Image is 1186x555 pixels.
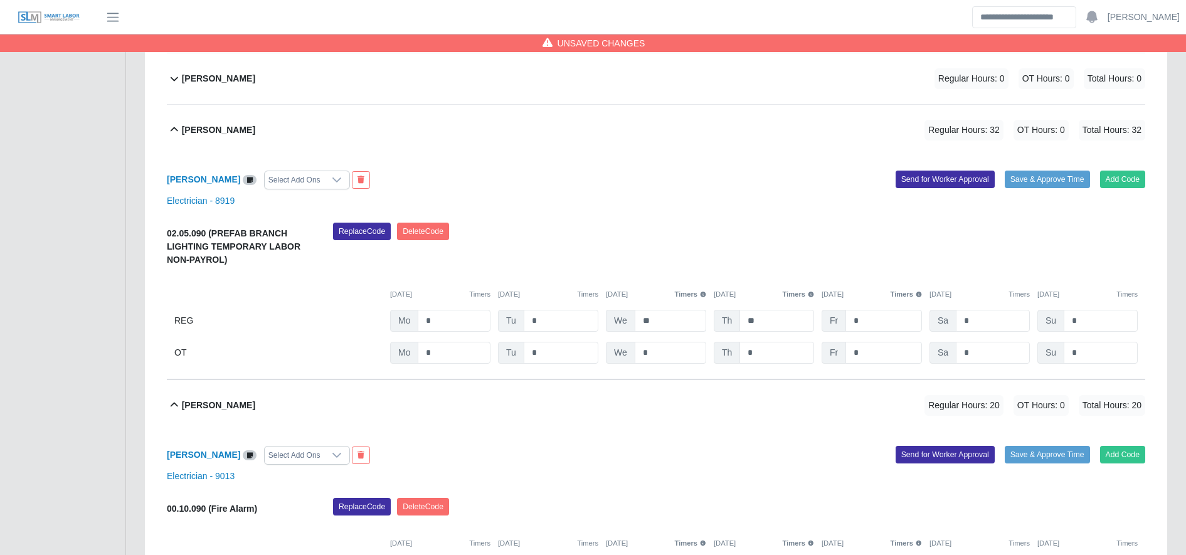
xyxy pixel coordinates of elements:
span: Su [1037,342,1064,364]
span: Tu [498,342,524,364]
div: [DATE] [822,538,922,549]
span: Mo [390,310,418,332]
button: Timers [675,289,707,300]
a: [PERSON_NAME] [167,174,240,184]
button: Send for Worker Approval [896,171,995,188]
b: [PERSON_NAME] [182,399,255,412]
span: Sa [929,342,956,364]
a: View/Edit Notes [243,450,257,460]
span: Total Hours: 20 [1079,395,1145,416]
div: [DATE] [498,289,598,300]
button: End Worker & Remove from the Timesheet [352,447,370,464]
div: [DATE] [714,289,814,300]
button: Save & Approve Time [1005,446,1090,463]
button: Timers [675,538,707,549]
span: Mo [390,342,418,364]
span: We [606,342,635,364]
div: [DATE] [498,538,598,549]
button: [PERSON_NAME] Regular Hours: 20 OT Hours: 0 Total Hours: 20 [167,380,1145,431]
img: SLM Logo [18,11,80,24]
div: [DATE] [929,289,1030,300]
input: Search [972,6,1076,28]
div: OT [174,342,383,364]
span: Regular Hours: 20 [924,395,1003,416]
span: Regular Hours: 32 [924,120,1003,140]
span: OT Hours: 0 [1014,395,1069,416]
a: Electrician - 8919 [167,196,235,206]
button: Timers [891,538,923,549]
button: Timers [783,538,815,549]
button: Timers [577,538,598,549]
span: Fr [822,342,846,364]
span: OT Hours: 0 [1019,68,1074,89]
div: Select Add Ons [265,447,324,464]
div: [DATE] [390,289,490,300]
a: Electrician - 9013 [167,471,235,481]
a: [PERSON_NAME] [167,450,240,460]
span: Unsaved Changes [558,37,645,50]
b: [PERSON_NAME] [182,72,255,85]
b: 02.05.090 (PREFAB BRANCH LIGHTING TEMPORARY LABOR NON-PAYROL) [167,228,300,265]
button: [PERSON_NAME] Regular Hours: 0 OT Hours: 0 Total Hours: 0 [167,53,1145,104]
button: Add Code [1100,171,1146,188]
span: OT Hours: 0 [1014,120,1069,140]
button: Save & Approve Time [1005,171,1090,188]
div: [DATE] [714,538,814,549]
span: Sa [929,310,956,332]
button: Add Code [1100,446,1146,463]
button: Timers [891,289,923,300]
span: Fr [822,310,846,332]
div: [DATE] [929,538,1030,549]
div: [DATE] [606,289,706,300]
button: Timers [577,289,598,300]
span: Th [714,310,740,332]
div: [DATE] [1037,538,1138,549]
button: Timers [1116,538,1138,549]
div: [DATE] [1037,289,1138,300]
button: [PERSON_NAME] Regular Hours: 32 OT Hours: 0 Total Hours: 32 [167,105,1145,156]
span: Regular Hours: 0 [935,68,1009,89]
div: [DATE] [822,289,922,300]
button: Send for Worker Approval [896,446,995,463]
button: ReplaceCode [333,223,391,240]
button: ReplaceCode [333,498,391,515]
a: [PERSON_NAME] [1108,11,1180,24]
div: [DATE] [606,538,706,549]
button: Timers [1009,289,1030,300]
span: Su [1037,310,1064,332]
div: REG [174,310,383,332]
button: Timers [1116,289,1138,300]
span: Total Hours: 32 [1079,120,1145,140]
div: Select Add Ons [265,171,324,189]
b: 00.10.090 (Fire Alarm) [167,504,257,514]
button: Timers [783,289,815,300]
div: [DATE] [390,538,490,549]
b: [PERSON_NAME] [182,124,255,137]
span: Tu [498,310,524,332]
span: Total Hours: 0 [1084,68,1145,89]
button: Timers [469,538,490,549]
a: View/Edit Notes [243,174,257,184]
button: DeleteCode [397,498,449,515]
span: We [606,310,635,332]
button: Timers [1009,538,1030,549]
button: DeleteCode [397,223,449,240]
button: Timers [469,289,490,300]
button: End Worker & Remove from the Timesheet [352,171,370,189]
span: Th [714,342,740,364]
